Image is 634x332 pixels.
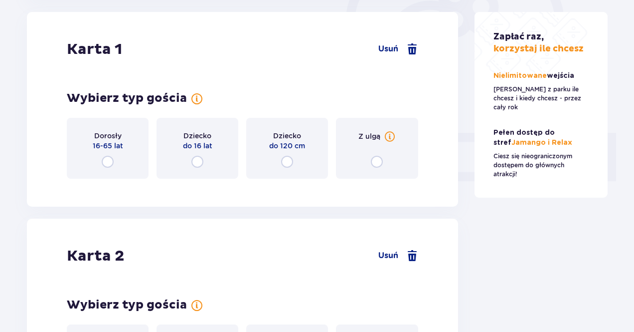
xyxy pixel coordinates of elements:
[358,131,380,141] p: Z ulgą
[94,131,122,141] p: Dorosły
[378,250,418,262] button: Usuń
[493,31,544,42] span: Zapłać raz,
[183,131,211,141] p: Dziecko
[493,85,589,112] p: [PERSON_NAME] z parku ile chcesz i kiedy chcesz - przez cały rok
[493,71,576,81] p: Nielimitowane
[93,141,123,151] p: 16-65 lat
[378,43,398,54] p: Usuń
[67,298,187,313] p: Wybierz typ gościa
[493,152,589,179] p: Ciesz się nieograniczonym dostępem do głównych atrakcji!
[273,131,301,141] p: Dziecko
[67,91,187,106] p: Wybierz typ gościa
[269,141,305,151] p: do 120 cm
[183,141,212,151] p: do 16 lat
[493,128,589,148] p: Jamango i Relax
[67,247,124,266] p: Karta 2
[378,250,398,261] p: Usuń
[547,72,574,79] span: wejścia
[378,43,418,55] button: Usuń
[493,129,555,146] span: Pełen dostęp do stref
[67,40,122,59] p: Karta 1
[493,31,584,55] p: korzystaj ile chcesz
